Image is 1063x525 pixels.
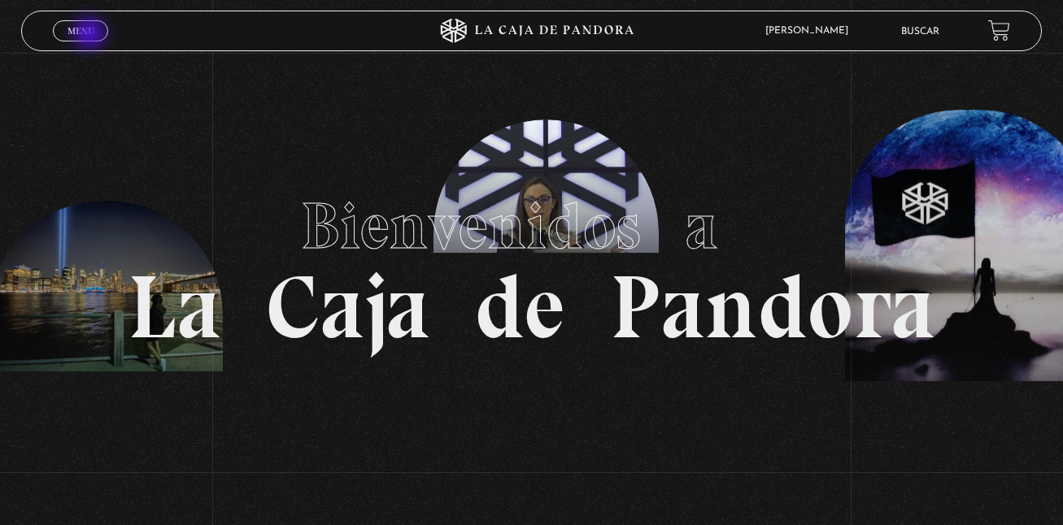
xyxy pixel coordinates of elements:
h1: La Caja de Pandora [128,173,935,352]
span: Bienvenidos a [301,187,763,265]
span: Menu [68,26,94,36]
a: View your shopping cart [988,20,1010,41]
span: Cerrar [62,40,100,51]
a: Buscar [901,27,939,37]
span: [PERSON_NAME] [757,26,865,36]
